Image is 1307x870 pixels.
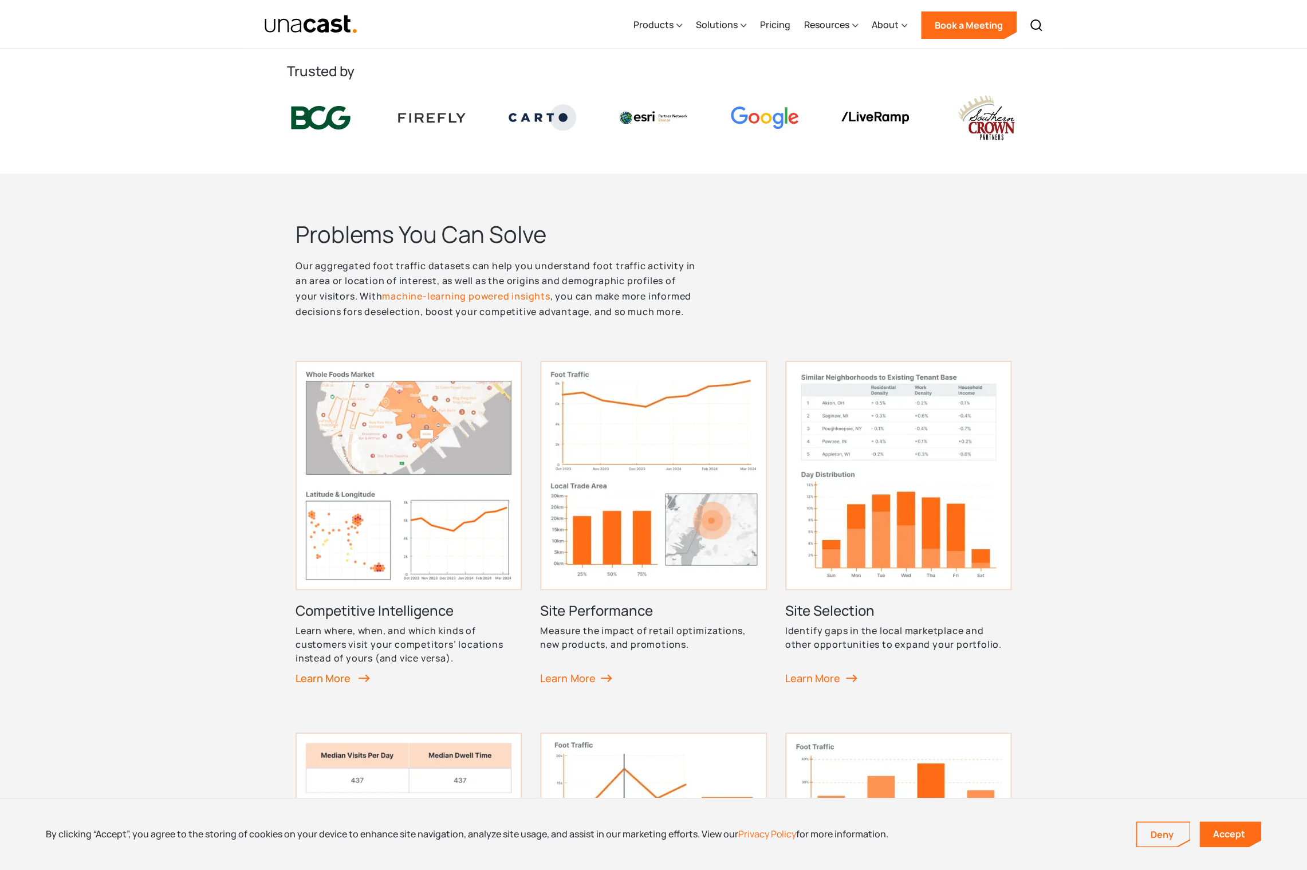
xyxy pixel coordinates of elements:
[296,258,699,320] p: Our aggregated foot traffic datasets can help you understand foot traffic activity in an area or ...
[633,2,682,49] div: Products
[804,18,849,32] div: Resources
[296,361,522,706] a: Competitive IntelligenceCompetitive IntelligenceLearn where, when, and which kinds of customers v...
[287,62,1020,80] h2: Trusted by
[1137,822,1190,847] a: Deny
[398,113,466,122] img: Firefly Advertising logo
[382,290,550,302] a: machine-learning powered insights
[540,601,652,620] h3: Site Performance
[785,361,1011,706] a: Table titled similar neighborhoods to existing tenant base. A bar chart is underneath showing day...
[264,14,357,34] img: Unacast text logo
[1029,18,1043,32] img: Search icon
[841,112,909,124] img: liveramp logo
[760,2,790,49] a: Pricing
[620,111,687,124] img: Esri logo
[264,14,357,34] a: home
[921,11,1017,39] a: Book a Meeting
[46,828,888,840] div: By clicking “Accept”, you agree to the storing of cookies on your device to enhance site navigati...
[287,104,355,132] img: BCG logo
[696,2,746,49] div: Solutions
[731,107,798,129] img: Google logo
[872,2,907,49] div: About
[785,670,857,687] div: Learn More
[509,104,576,131] img: Carto logo
[785,624,1011,651] p: Identify gaps in the local marketplace and other opportunities to expand your portfolio.
[785,361,1011,590] img: Table titled similar neighborhoods to existing tenant base. A bar chart is underneath showing day...
[952,94,1020,141] img: southern crown logo
[540,670,612,687] div: Learn More
[296,670,370,687] div: Learn More
[785,601,875,620] h3: Site Selection
[804,2,858,49] div: Resources
[296,624,522,665] p: Learn where, when, and which kinds of customers visit your competitors’ locations instead of your...
[540,361,766,706] a: Shows a line graph of foot traffic, a bar graph of local trade area, and a map.Site PerformanceMe...
[296,361,522,590] img: Competitive Intelligence
[296,601,454,620] h3: Competitive Intelligence
[540,624,766,651] p: Measure the impact of retail optimizations, new products, and promotions.
[696,18,738,32] div: Solutions
[738,828,796,840] a: Privacy Policy
[633,18,674,32] div: Products
[296,219,1011,249] h2: Problems You Can Solve
[872,18,899,32] div: About
[1199,821,1261,847] a: Accept
[540,361,766,590] img: Shows a line graph of foot traffic, a bar graph of local trade area, and a map.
